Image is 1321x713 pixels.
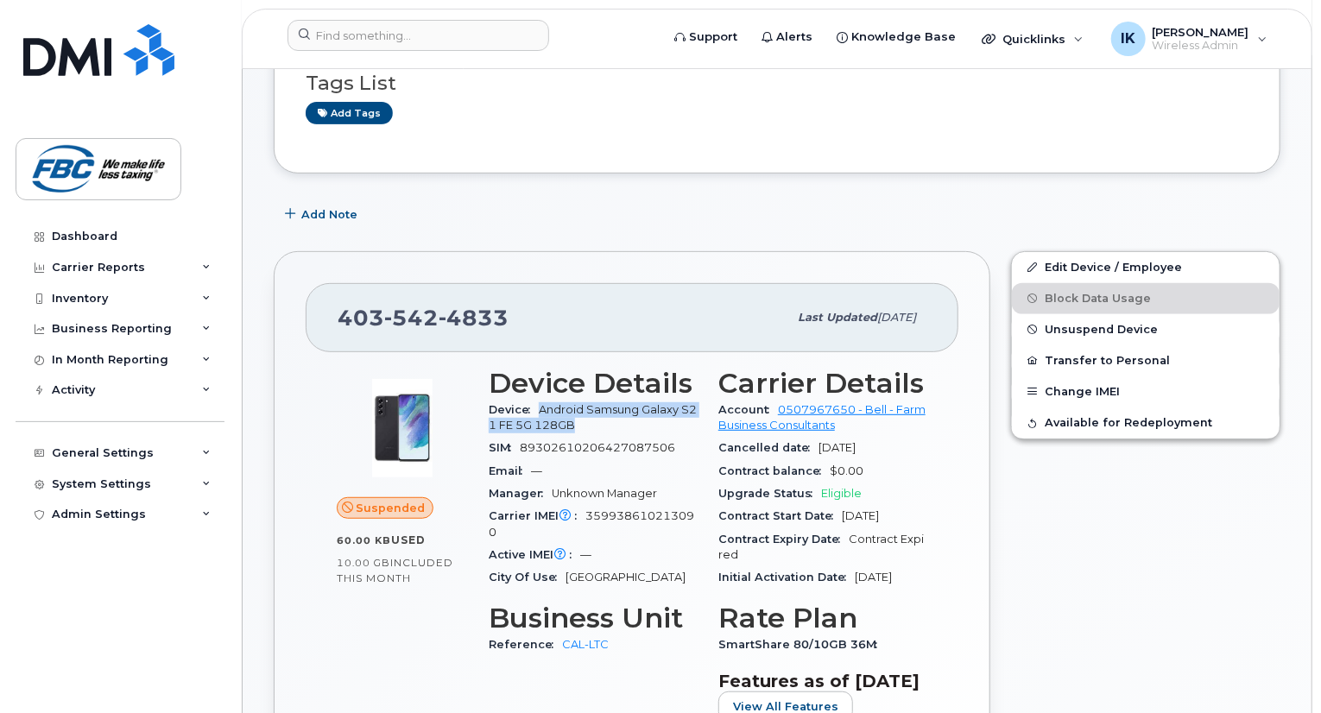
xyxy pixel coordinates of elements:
[821,487,862,500] span: Eligible
[489,548,580,561] span: Active IMEI
[1153,39,1249,53] span: Wireless Admin
[562,638,609,651] a: CAL-LTC
[842,509,879,522] span: [DATE]
[718,487,821,500] span: Upgrade Status
[718,403,778,416] span: Account
[351,376,454,480] img: image20231002-3703462-abbrul.jpeg
[580,548,591,561] span: —
[489,464,531,477] span: Email
[489,403,697,432] span: Android Samsung Galaxy S21 FE 5G 128GB
[851,28,956,46] span: Knowledge Base
[1012,283,1280,314] button: Block Data Usage
[662,20,749,54] a: Support
[306,73,1248,94] h3: Tags List
[391,533,426,546] span: used
[338,305,509,331] span: 403
[337,557,390,569] span: 10.00 GB
[718,403,926,432] a: 0507967650 - Bell - Farm Business Consultants
[1012,376,1280,407] button: Change IMEI
[1012,345,1280,376] button: Transfer to Personal
[531,464,542,477] span: —
[689,28,737,46] span: Support
[337,534,391,546] span: 60.00 KB
[718,533,849,546] span: Contract Expiry Date
[718,509,842,522] span: Contract Start Date
[1012,407,1280,439] button: Available for Redeployment
[1045,417,1212,430] span: Available for Redeployment
[357,500,426,516] span: Suspended
[288,20,549,51] input: Find something...
[718,441,819,454] span: Cancelled date
[552,487,657,500] span: Unknown Manager
[301,206,357,223] span: Add Note
[1153,25,1249,39] span: [PERSON_NAME]
[306,102,393,123] a: Add tags
[439,305,509,331] span: 4833
[1002,32,1065,46] span: Quicklinks
[489,571,566,584] span: City Of Use
[337,556,453,584] span: included this month
[489,638,562,651] span: Reference
[1121,28,1135,49] span: IK
[384,305,439,331] span: 542
[489,509,585,522] span: Carrier IMEI
[718,368,927,399] h3: Carrier Details
[718,603,927,634] h3: Rate Plan
[1045,323,1158,336] span: Unsuspend Device
[718,638,886,651] span: SmartShare 80/10GB 36M
[819,441,856,454] span: [DATE]
[1099,22,1280,56] div: Ibrahim Kabir
[798,311,877,324] span: Last updated
[489,487,552,500] span: Manager
[1012,252,1280,283] a: Edit Device / Employee
[970,22,1096,56] div: Quicklinks
[830,464,863,477] span: $0.00
[749,20,825,54] a: Alerts
[877,311,916,324] span: [DATE]
[566,571,686,584] span: [GEOGRAPHIC_DATA]
[1012,314,1280,345] button: Unsuspend Device
[718,671,927,691] h3: Features as of [DATE]
[776,28,812,46] span: Alerts
[489,603,698,634] h3: Business Unit
[274,199,372,230] button: Add Note
[489,441,520,454] span: SIM
[718,571,855,584] span: Initial Activation Date
[489,403,539,416] span: Device
[855,571,892,584] span: [DATE]
[489,509,694,538] span: 359938610213090
[718,533,924,561] span: Contract Expired
[825,20,968,54] a: Knowledge Base
[489,368,698,399] h3: Device Details
[718,464,830,477] span: Contract balance
[520,441,675,454] span: 89302610206427087506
